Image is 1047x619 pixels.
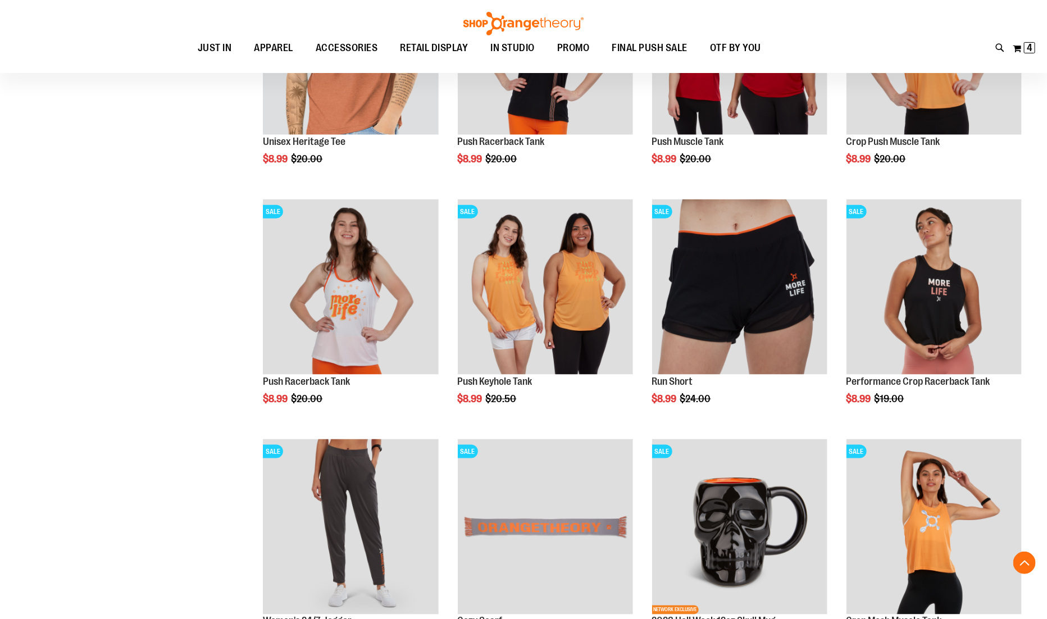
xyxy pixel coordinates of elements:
a: FINAL PUSH SALE [601,35,699,61]
span: JUST IN [198,35,232,61]
span: NETWORK EXCLUSIVE [652,606,699,615]
span: $19.00 [875,393,906,404]
a: Product image for Hell Week 12oz Skull MugSALENETWORK EXCLUSIVE [652,439,827,616]
span: $8.99 [263,153,289,165]
a: Product image for Push Keyhole TankSALE [458,199,633,376]
span: SALE [846,205,867,219]
a: Run Short [652,376,693,387]
a: PROMO [546,35,601,61]
span: $8.99 [263,393,289,404]
span: OTF BY YOU [710,35,761,61]
a: Product image for Push Racerback TankSALE [263,199,438,376]
img: Product image for 24/7 Jogger [263,439,438,615]
a: JUST IN [186,35,243,61]
span: SALE [652,205,672,219]
img: Product image for Hell Week 12oz Skull Mug [652,439,827,615]
span: $20.00 [875,153,908,165]
a: Crop Push Muscle Tank [846,136,940,147]
a: RETAIL DISPLAY [389,35,480,61]
div: product [452,194,639,433]
span: SALE [652,445,672,458]
div: product [647,194,833,433]
a: ACCESSORIES [304,35,389,61]
span: 4 [1027,42,1032,53]
span: ACCESSORIES [316,35,378,61]
a: Product image for 24/7 JoggerSALE [263,439,438,616]
span: SALE [846,445,867,458]
span: $8.99 [458,153,484,165]
a: Push Racerback Tank [263,376,350,387]
a: APPAREL [243,35,305,61]
span: $20.00 [680,153,713,165]
span: $8.99 [846,393,873,404]
span: FINAL PUSH SALE [612,35,688,61]
span: PROMO [557,35,590,61]
a: Push Racerback Tank [458,136,545,147]
span: SALE [263,205,283,219]
a: Unisex Heritage Tee [263,136,345,147]
a: Performance Crop Racerback Tank [846,376,990,387]
a: Push Keyhole Tank [458,376,532,387]
a: Push Muscle Tank [652,136,724,147]
a: IN STUDIO [480,35,547,61]
img: Shop Orangetheory [462,12,585,35]
a: Product image for Cozy ScarfSALE [458,439,633,616]
img: Product image for Run Shorts [652,199,827,375]
a: OTF BY YOU [699,35,772,61]
img: Product image for Push Keyhole Tank [458,199,633,375]
div: product [257,194,444,433]
img: Crop Mesh Muscle Tank primary image [846,439,1022,615]
a: Product image for Run ShortsSALE [652,199,827,376]
div: product [841,194,1027,433]
a: Crop Mesh Muscle Tank primary imageSALE [846,439,1022,616]
img: Product image for Push Racerback Tank [263,199,438,375]
span: APPAREL [254,35,294,61]
span: SALE [458,205,478,219]
a: Product image for Performance Crop Racerback TankSALE [846,199,1022,376]
img: Product image for Performance Crop Racerback Tank [846,199,1022,375]
span: $20.50 [486,393,518,404]
span: IN STUDIO [491,35,535,61]
span: $24.00 [680,393,713,404]
span: $8.99 [652,393,679,404]
span: SALE [458,445,478,458]
span: $8.99 [458,393,484,404]
button: Back To Top [1013,552,1036,574]
span: $20.00 [291,153,324,165]
span: $8.99 [846,153,873,165]
span: $20.00 [291,393,324,404]
span: $8.99 [652,153,679,165]
span: RETAIL DISPLAY [400,35,468,61]
img: Product image for Cozy Scarf [458,439,633,615]
span: SALE [263,445,283,458]
span: $20.00 [486,153,519,165]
